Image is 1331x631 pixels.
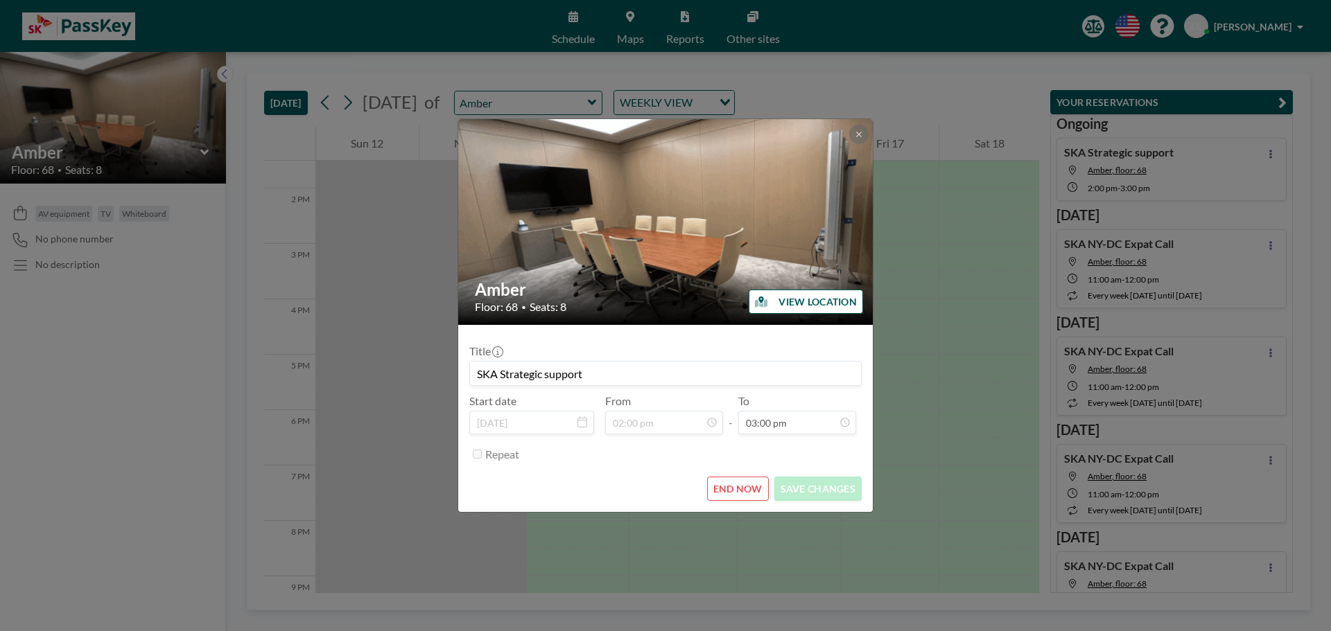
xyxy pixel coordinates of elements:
[475,279,858,300] h2: Amber
[707,477,769,501] button: END NOW
[469,394,516,408] label: Start date
[729,399,733,429] span: -
[485,447,519,461] label: Repeat
[749,290,863,314] button: VIEW LOCATION
[605,394,631,408] label: From
[521,302,526,312] span: •
[738,394,749,408] label: To
[774,477,862,501] button: SAVE CHANGES
[458,95,874,348] img: 537.gif
[470,362,861,385] input: (No title)
[469,344,502,358] label: Title
[475,300,518,314] span: Floor: 68
[530,300,566,314] span: Seats: 8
